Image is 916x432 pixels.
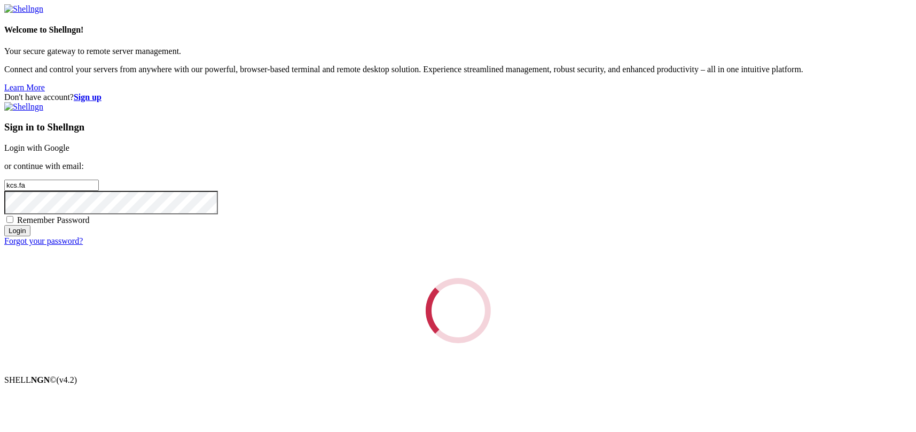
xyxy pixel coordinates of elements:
[4,375,77,384] span: SHELL ©
[74,92,101,102] a: Sign up
[4,236,83,245] a: Forgot your password?
[4,4,43,14] img: Shellngn
[4,225,30,236] input: Login
[4,102,43,112] img: Shellngn
[4,47,912,56] p: Your secure gateway to remote server management.
[57,375,77,384] span: 4.2.0
[4,180,99,191] input: Email address
[17,215,90,225] span: Remember Password
[4,121,912,133] h3: Sign in to Shellngn
[4,92,912,102] div: Don't have account?
[4,161,912,171] p: or continue with email:
[422,275,494,346] div: Loading...
[4,83,45,92] a: Learn More
[31,375,50,384] b: NGN
[4,65,912,74] p: Connect and control your servers from anywhere with our powerful, browser-based terminal and remo...
[4,25,912,35] h4: Welcome to Shellngn!
[6,216,13,223] input: Remember Password
[4,143,69,152] a: Login with Google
